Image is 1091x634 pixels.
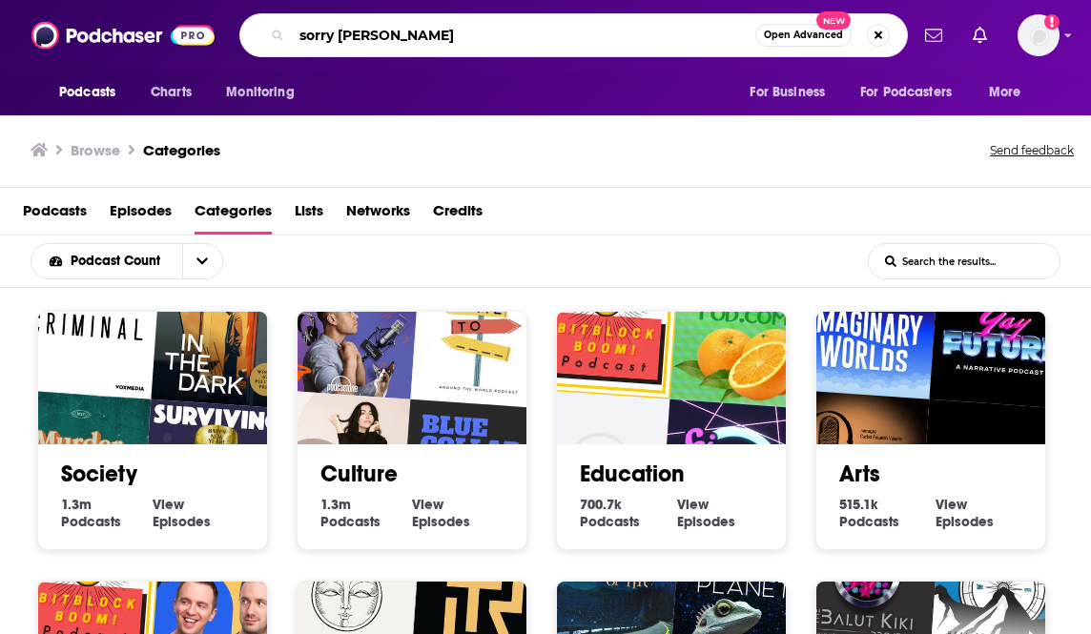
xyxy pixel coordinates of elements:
img: Take Me To Travel Podcast [410,262,557,409]
input: Search podcasts, credits, & more... [292,20,755,51]
span: Podcasts [580,513,640,530]
img: User Profile [1018,14,1060,56]
img: Criminal [14,253,161,399]
a: View Arts Episodes [936,496,1022,530]
div: Search podcasts, credits, & more... [239,13,908,57]
a: Categories [143,141,220,159]
button: open menu [736,74,849,111]
img: Imaginary Worlds [793,253,939,399]
a: Show notifications dropdown [965,19,995,51]
span: 515.1k [839,496,878,513]
button: open menu [46,74,140,111]
img: Learn Chinese & Culture @ iMandarinPod.com [669,262,816,409]
span: Podcasts [59,79,115,106]
button: open menu [31,255,182,268]
span: Charts [151,79,192,106]
button: open menu [182,244,222,278]
span: View [412,496,443,513]
a: Culture [320,460,398,488]
a: Credits [433,195,483,235]
a: Networks [346,195,410,235]
a: View Society Episodes [153,496,244,530]
span: View [936,496,967,513]
a: 515.1k Arts Podcasts [839,496,936,530]
span: Episodes [153,513,211,530]
a: Society [61,460,137,488]
span: Monitoring [226,79,294,106]
span: 700.7k [580,496,622,513]
img: Podchaser - Follow, Share and Rate Podcasts [31,17,215,53]
span: Podcasts [320,513,381,530]
a: Categories [195,195,272,235]
button: open menu [213,74,319,111]
a: View Education Episodes [677,496,763,530]
span: For Business [750,79,825,106]
button: Open AdvancedNew [755,24,852,47]
span: View [677,496,709,513]
button: Show profile menu [1018,14,1060,56]
img: Gay Future [929,262,1076,409]
span: More [989,79,1021,106]
a: Lists [295,195,323,235]
span: Open Advanced [764,31,843,40]
span: View [153,496,184,513]
span: For Podcasters [860,79,952,106]
span: Logged in as christinamorris [1018,14,1060,56]
span: Podcast Count [71,255,167,268]
button: Send feedback [984,137,1080,164]
span: Episodes [412,513,470,530]
img: The BitBlockBoom Bitcoin Podcast [533,253,680,399]
button: open menu [976,74,1045,111]
img: In The Dark [151,262,298,409]
a: Charts [138,74,203,111]
a: 1.3m Culture Podcasts [320,496,412,530]
span: 1.3m [61,496,92,513]
a: View Culture Episodes [412,496,504,530]
a: Podcasts [23,195,87,235]
a: 700.7k Education Podcasts [580,496,677,530]
a: Show notifications dropdown [917,19,950,51]
svg: Add a profile image [1044,14,1060,30]
h3: Browse [71,141,120,159]
span: Episodes [936,513,994,530]
span: 1.3m [320,496,351,513]
span: New [816,11,851,30]
a: Arts [839,460,880,488]
span: Episodes [677,513,735,530]
span: Podcasts [61,513,121,530]
button: open menu [848,74,979,111]
span: Podcasts [839,513,899,530]
img: The Jordan Harbinger Show [274,253,421,399]
a: Education [580,460,685,488]
a: Episodes [110,195,172,235]
h2: Choose List sort [31,243,253,279]
a: 1.3m Society Podcasts [61,496,153,530]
